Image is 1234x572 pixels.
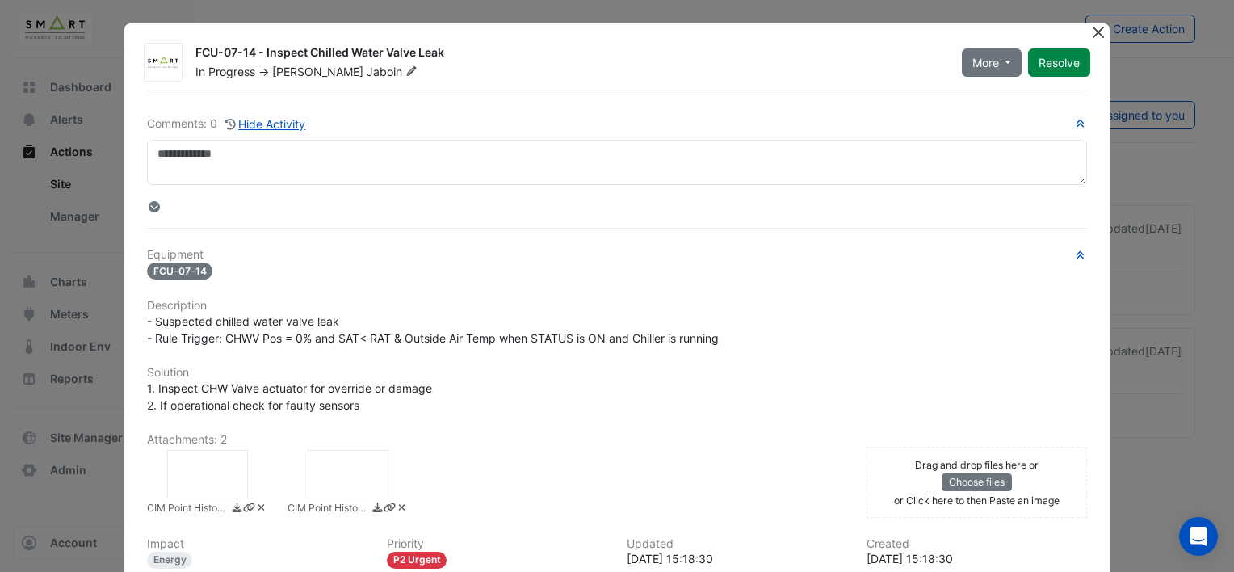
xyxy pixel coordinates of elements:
[147,501,228,518] small: CIM Point History.jpeg
[147,299,1087,313] h6: Description
[942,473,1012,491] button: Choose files
[145,55,182,71] img: Smart Managed Solutions
[288,501,368,518] small: CIM Point History.jpeg
[627,537,847,551] h6: Updated
[224,115,307,133] button: Hide Activity
[962,48,1022,77] button: More
[396,501,408,518] a: Delete
[195,65,255,78] span: In Progress
[867,550,1087,567] div: [DATE] 15:18:30
[147,314,719,345] span: - Suspected chilled water valve leak - Rule Trigger: CHWV Pos = 0% and SAT< RAT & Outside Air Tem...
[384,501,396,518] a: Copy link to clipboard
[894,494,1060,507] small: or Click here to then Paste an image
[367,64,421,80] span: Jaboin
[195,44,942,64] div: FCU-07-14 - Inspect Chilled Water Valve Leak
[308,450,388,498] div: CIM Point History.jpeg
[243,501,255,518] a: Copy link to clipboard
[147,366,1087,380] h6: Solution
[231,501,243,518] a: Download
[1089,23,1106,40] button: Close
[627,550,847,567] div: [DATE] 15:18:30
[371,501,384,518] a: Download
[258,65,269,78] span: ->
[972,54,999,71] span: More
[147,263,213,280] span: FCU-07-14
[915,459,1039,471] small: Drag and drop files here or
[387,537,607,551] h6: Priority
[147,433,1087,447] h6: Attachments: 2
[147,248,1087,262] h6: Equipment
[167,450,248,498] div: CIM Point History.jpeg
[1179,517,1218,556] div: Open Intercom Messenger
[387,552,447,569] div: P2 Urgent
[147,115,307,133] div: Comments: 0
[1028,48,1090,77] button: Resolve
[272,65,363,78] span: [PERSON_NAME]
[147,381,432,412] span: 1. Inspect CHW Valve actuator for override or damage 2. If operational check for faulty sensors
[147,537,367,551] h6: Impact
[255,501,267,518] a: Delete
[147,552,193,569] div: Energy
[867,537,1087,551] h6: Created
[147,201,162,212] fa-layers: More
